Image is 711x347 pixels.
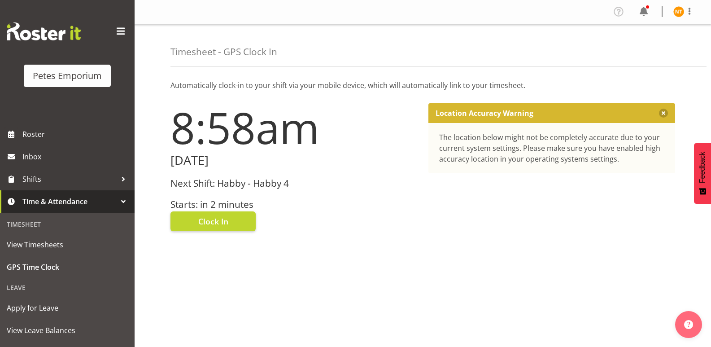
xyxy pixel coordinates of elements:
img: nicole-thomson8388.jpg [673,6,684,17]
span: Apply for Leave [7,301,128,315]
span: Roster [22,127,130,141]
img: help-xxl-2.png [684,320,693,329]
button: Clock In [170,211,256,231]
h2: [DATE] [170,154,418,167]
span: Shifts [22,172,117,186]
span: View Leave Balances [7,324,128,337]
p: Location Accuracy Warning [436,109,533,118]
div: The location below might not be completely accurate due to your current system settings. Please m... [439,132,665,164]
h3: Starts: in 2 minutes [170,199,418,210]
span: Feedback [698,152,707,183]
h1: 8:58am [170,103,418,152]
button: Close message [659,109,668,118]
div: Timesheet [2,215,132,233]
p: Automatically clock-in to your shift via your mobile device, which will automatically link to you... [170,80,675,91]
span: GPS Time Clock [7,260,128,274]
div: Petes Emporium [33,69,102,83]
a: View Timesheets [2,233,132,256]
span: Clock In [198,215,228,227]
a: Apply for Leave [2,297,132,319]
a: GPS Time Clock [2,256,132,278]
span: View Timesheets [7,238,128,251]
span: Time & Attendance [22,195,117,208]
div: Leave [2,278,132,297]
img: Rosterit website logo [7,22,81,40]
h3: Next Shift: Habby - Habby 4 [170,178,418,189]
span: Inbox [22,150,130,163]
h4: Timesheet - GPS Clock In [170,47,277,57]
a: View Leave Balances [2,319,132,342]
button: Feedback - Show survey [694,143,711,204]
